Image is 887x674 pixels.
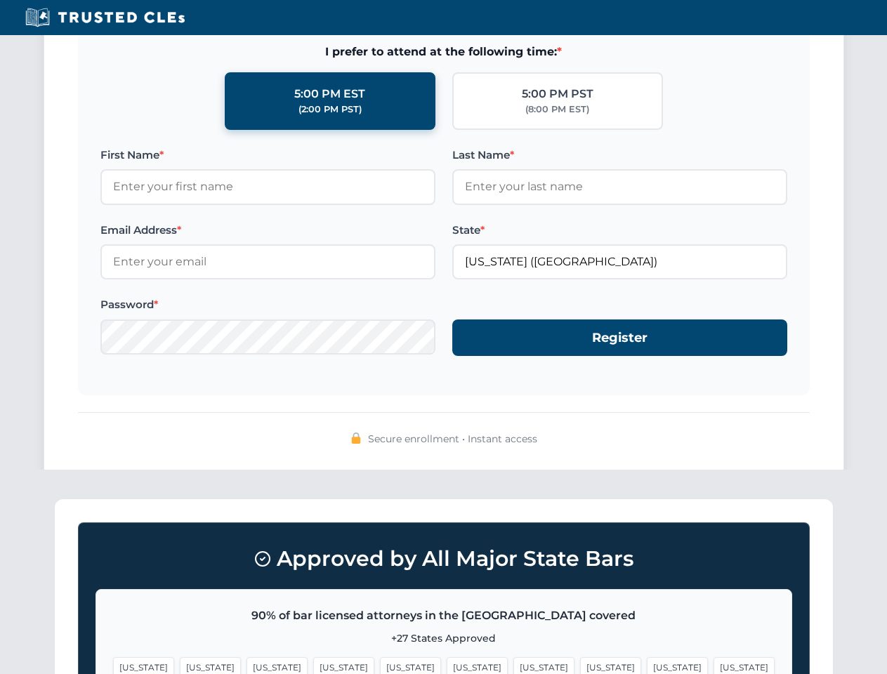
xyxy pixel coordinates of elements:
[522,85,593,103] div: 5:00 PM PST
[452,244,787,279] input: Missouri (MO)
[100,43,787,61] span: I prefer to attend at the following time:
[368,431,537,447] span: Secure enrollment • Instant access
[96,540,792,578] h3: Approved by All Major State Bars
[100,169,435,204] input: Enter your first name
[21,7,189,28] img: Trusted CLEs
[452,169,787,204] input: Enter your last name
[100,296,435,313] label: Password
[100,222,435,239] label: Email Address
[452,319,787,357] button: Register
[294,85,365,103] div: 5:00 PM EST
[100,244,435,279] input: Enter your email
[350,432,362,444] img: 🔒
[113,607,775,625] p: 90% of bar licensed attorneys in the [GEOGRAPHIC_DATA] covered
[298,103,362,117] div: (2:00 PM PST)
[113,630,775,646] p: +27 States Approved
[525,103,589,117] div: (8:00 PM EST)
[100,147,435,164] label: First Name
[452,147,787,164] label: Last Name
[452,222,787,239] label: State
